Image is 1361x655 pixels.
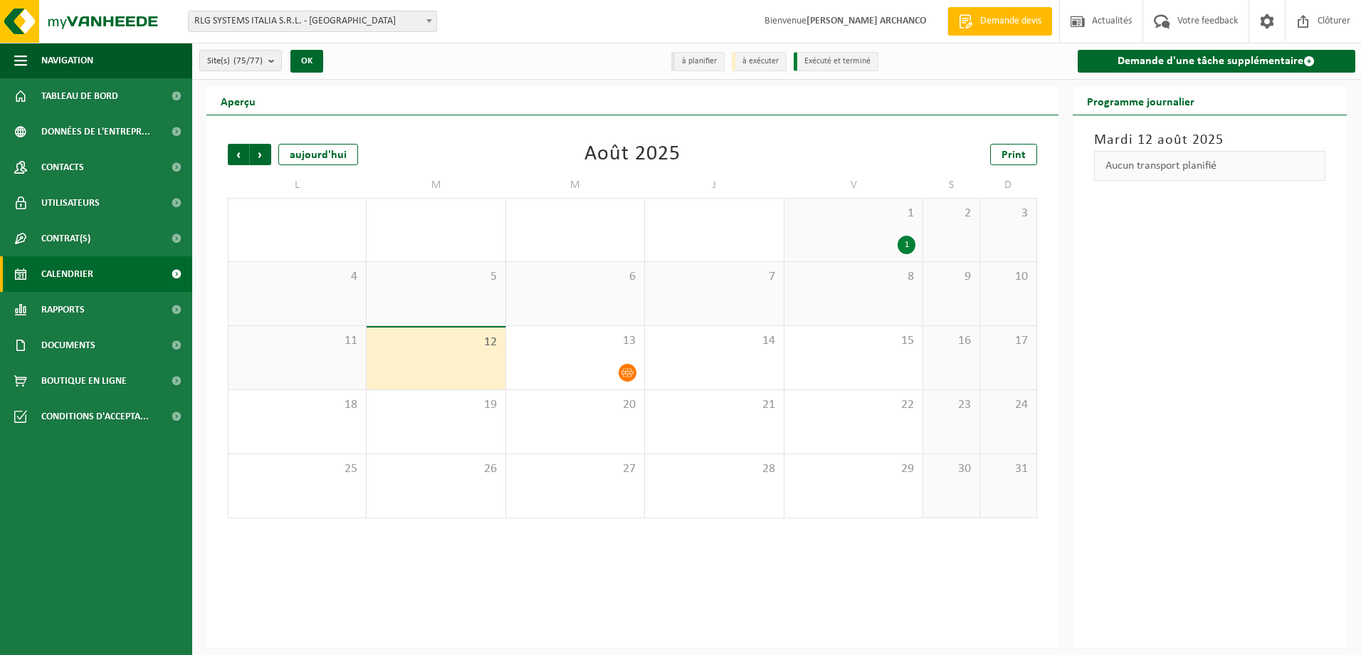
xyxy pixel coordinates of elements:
span: 18 [236,397,359,413]
span: Navigation [41,43,93,78]
span: 15 [792,333,915,349]
span: 17 [987,333,1029,349]
td: L [228,172,367,198]
span: Print [1002,150,1026,161]
span: 28 [652,461,776,477]
span: 4 [236,269,359,285]
div: Aucun transport planifié [1094,151,1326,181]
span: 20 [513,397,637,413]
span: Données de l'entrepr... [41,114,150,150]
li: à exécuter [732,52,787,71]
span: 1 [792,206,915,221]
span: 5 [374,269,498,285]
span: 29 [792,461,915,477]
td: S [923,172,980,198]
strong: [PERSON_NAME] ARCHANCO [806,16,926,26]
span: 26 [374,461,498,477]
button: Site(s)(75/77) [199,50,282,71]
span: 14 [652,333,776,349]
span: Boutique en ligne [41,363,127,399]
td: V [784,172,923,198]
h2: Aperçu [206,87,270,115]
div: aujourd'hui [278,144,358,165]
span: Conditions d'accepta... [41,399,149,434]
span: 19 [374,397,498,413]
span: 27 [513,461,637,477]
a: Print [990,144,1037,165]
h3: Mardi 12 août 2025 [1094,130,1326,151]
span: 10 [987,269,1029,285]
span: 13 [513,333,637,349]
span: 12 [374,335,498,350]
li: à planifier [671,52,725,71]
div: Août 2025 [584,144,680,165]
li: Exécuté et terminé [794,52,878,71]
td: M [367,172,505,198]
span: 6 [513,269,637,285]
span: Utilisateurs [41,185,100,221]
span: RLG SYSTEMS ITALIA S.R.L. - TORINO [189,11,436,31]
span: Documents [41,327,95,363]
span: 23 [930,397,972,413]
span: 22 [792,397,915,413]
td: D [980,172,1037,198]
span: 25 [236,461,359,477]
span: 3 [987,206,1029,221]
span: 21 [652,397,776,413]
span: Rapports [41,292,85,327]
span: Site(s) [207,51,263,72]
span: 7 [652,269,776,285]
span: 16 [930,333,972,349]
span: 11 [236,333,359,349]
h2: Programme journalier [1073,87,1209,115]
span: Précédent [228,144,249,165]
count: (75/77) [233,56,263,65]
a: Demande d'une tâche supplémentaire [1078,50,1356,73]
span: 31 [987,461,1029,477]
span: Calendrier [41,256,93,292]
span: RLG SYSTEMS ITALIA S.R.L. - TORINO [188,11,437,32]
td: M [506,172,645,198]
span: Tableau de bord [41,78,118,114]
button: OK [290,50,323,73]
span: 8 [792,269,915,285]
span: 30 [930,461,972,477]
span: Contacts [41,150,84,185]
span: Contrat(s) [41,221,90,256]
span: 24 [987,397,1029,413]
span: Demande devis [977,14,1045,28]
span: Suivant [250,144,271,165]
span: 2 [930,206,972,221]
div: 1 [898,236,915,254]
span: 9 [930,269,972,285]
a: Demande devis [947,7,1052,36]
td: J [645,172,784,198]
